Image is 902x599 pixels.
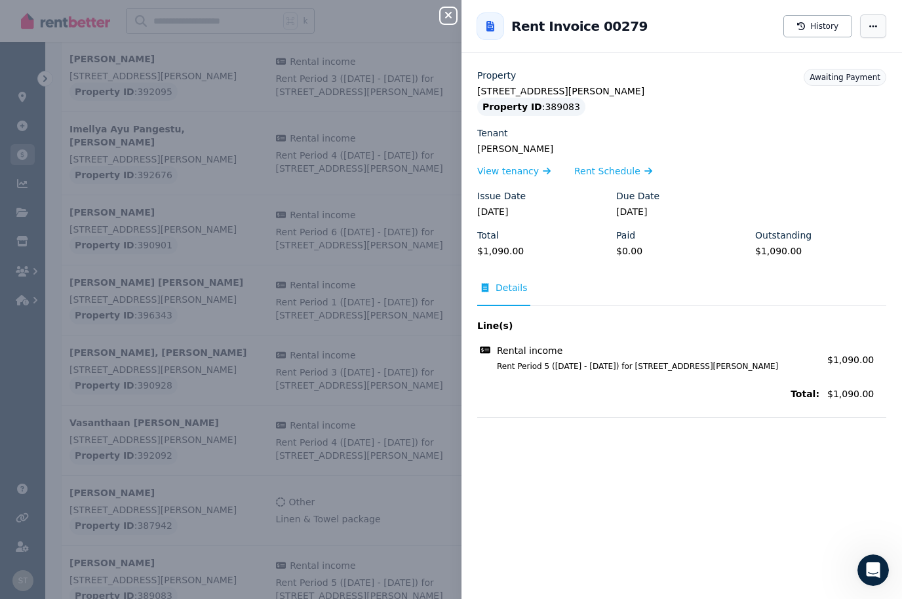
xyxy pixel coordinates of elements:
[497,344,562,357] span: Rental income
[477,229,499,242] label: Total
[175,409,262,461] button: Help
[26,115,236,138] p: How can we help?
[616,205,747,218] legend: [DATE]
[477,142,886,155] legend: [PERSON_NAME]
[477,69,516,82] label: Property
[827,355,874,365] span: $1,090.00
[26,26,114,45] img: logo
[19,372,243,396] div: Lease Agreement
[496,281,528,294] span: Details
[477,244,608,258] legend: $1,090.00
[137,199,174,212] div: • [DATE]
[27,166,235,180] div: Recent message
[87,409,174,461] button: Messages
[477,189,526,203] label: Issue Date
[755,229,812,242] label: Outstanding
[511,17,648,35] h2: Rent Invoice 00279
[477,164,551,178] a: View tenancy
[27,299,106,313] span: Search for help
[477,319,819,332] span: Line(s)
[226,21,249,45] div: Close
[477,98,585,116] div: : 389083
[481,361,819,372] span: Rent Period 5 ([DATE] - [DATE]) for [STREET_ADDRESS][PERSON_NAME]
[27,255,219,269] div: We'll be back online [DATE]
[27,353,220,367] div: How much does it cost?
[19,324,243,348] div: Rental Payments - How They Work
[755,244,886,258] legend: $1,090.00
[783,15,852,37] button: History
[208,442,229,451] span: Help
[616,189,659,203] label: Due Date
[27,241,219,255] div: Send us a message
[27,329,220,343] div: Rental Payments - How They Work
[190,21,216,47] img: Profile image for Jeremy
[27,402,220,415] div: Creating and Managing Your Ad
[27,377,220,391] div: Lease Agreement
[19,292,243,319] button: Search for help
[477,164,539,178] span: View tenancy
[827,387,886,400] span: $1,090.00
[58,199,134,212] div: [PERSON_NAME]
[477,281,886,306] nav: Tabs
[857,554,889,586] iframe: Intercom live chat
[477,126,508,140] label: Tenant
[616,244,747,258] legend: $0.00
[19,396,243,421] div: Creating and Managing Your Ad
[26,93,236,115] p: Hi [PERSON_NAME]
[29,442,58,451] span: Home
[13,155,249,223] div: Recent messageProfile image for JodieRate your conversation[PERSON_NAME]•[DATE]
[165,21,191,47] img: Profile image for Rochelle
[810,73,880,82] span: Awaiting Payment
[616,229,635,242] label: Paid
[574,164,640,178] span: Rent Schedule
[109,442,154,451] span: Messages
[477,205,608,218] legend: [DATE]
[477,85,886,98] legend: [STREET_ADDRESS][PERSON_NAME]
[19,348,243,372] div: How much does it cost?
[574,164,652,178] a: Rent Schedule
[27,185,53,212] img: Profile image for Jodie
[477,387,819,400] span: Total:
[140,21,167,47] img: Profile image for Earl
[13,230,249,280] div: Send us a messageWe'll be back online [DATE]
[58,186,165,197] span: Rate your conversation
[14,174,248,223] div: Profile image for JodieRate your conversation[PERSON_NAME]•[DATE]
[482,100,542,113] span: Property ID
